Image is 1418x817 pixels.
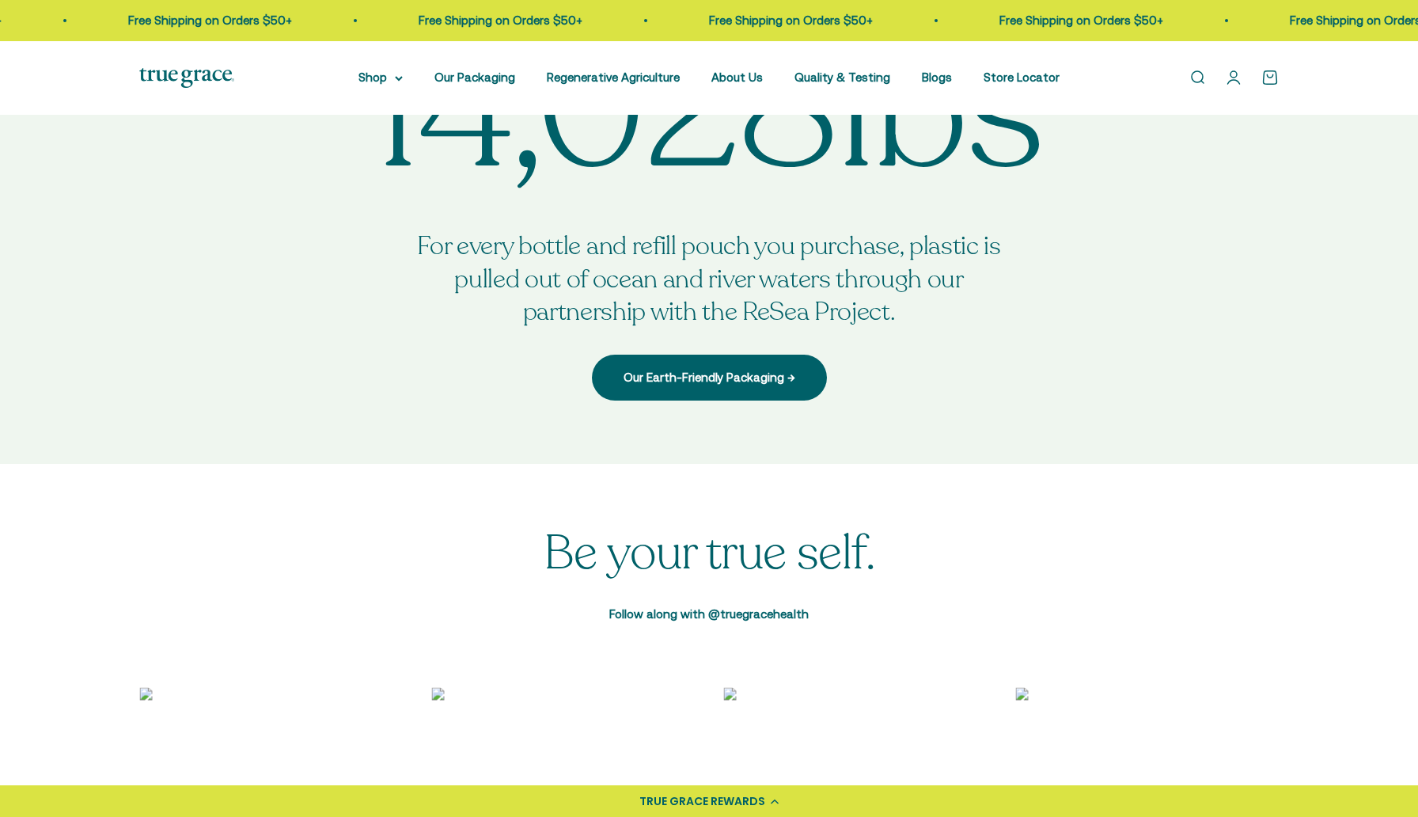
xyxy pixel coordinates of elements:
[358,68,403,87] summary: Shop
[547,70,680,84] a: Regenerative Agriculture
[419,13,582,27] a: Free Shipping on Orders $50+
[609,605,809,624] p: Follow along with @truegracehealth
[128,13,292,27] a: Free Shipping on Orders $50+
[639,793,765,810] div: TRUE GRACE REWARDS
[434,70,515,84] a: Our Packaging
[592,355,827,401] a: Our Earth-Friendly Packaging →
[922,70,952,84] a: Blogs
[984,70,1060,84] a: Store Locator
[711,70,763,84] a: About Us
[999,13,1163,27] a: Free Shipping on Orders $50+
[412,230,1006,329] h3: For every bottle and refill pouch you purchase, plastic is pulled out of ocean and river waters t...
[794,70,890,84] a: Quality & Testing
[709,13,873,27] a: Free Shipping on Orders $50+
[544,527,874,579] p: Be your true self.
